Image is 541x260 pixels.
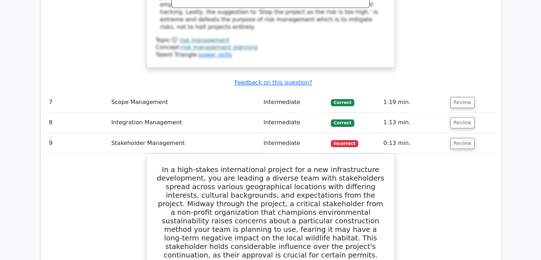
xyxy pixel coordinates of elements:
a: Feedback on this question? [234,79,312,86]
td: Intermediate [261,133,328,154]
td: 0:13 min. [381,133,447,154]
a: power skills [198,51,232,58]
td: 7 [46,92,108,113]
a: risk management [179,37,229,43]
td: Intermediate [261,92,328,113]
a: risk management planning [181,44,258,51]
td: 8 [46,113,108,133]
div: Talent Triangle: [156,37,386,59]
button: Review [450,117,474,128]
button: Review [450,138,474,149]
td: 9 [46,133,108,154]
div: Topic: [156,37,386,44]
td: Scope Management [108,92,261,113]
td: 1:19 min. [381,92,447,113]
td: Intermediate [261,113,328,133]
td: Integration Management [108,113,261,133]
div: Concept: [156,44,386,51]
span: Correct [331,119,354,126]
button: Review [450,97,474,108]
span: Correct [331,99,354,106]
span: Incorrect [331,140,358,147]
td: Stakeholder Management [108,133,261,154]
td: 1:13 min. [381,113,447,133]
